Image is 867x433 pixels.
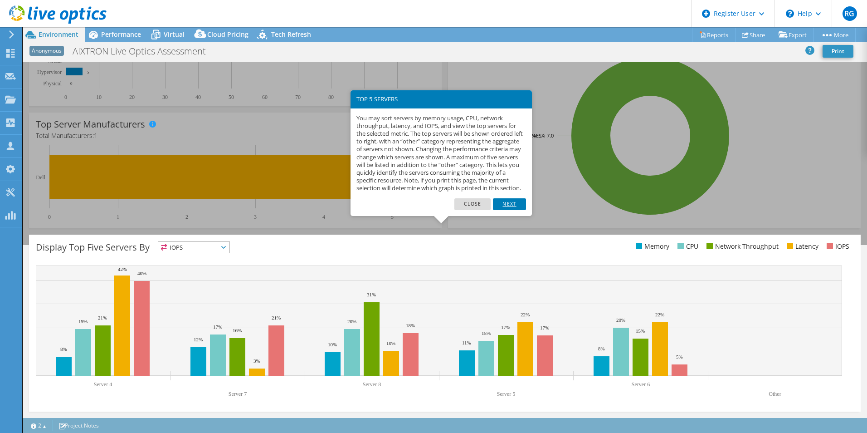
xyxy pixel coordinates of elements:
span: Virtual [164,30,185,39]
a: Project Notes [52,420,105,431]
a: More [813,28,856,42]
span: Cloud Pricing [207,30,248,39]
span: Performance [101,30,141,39]
a: Share [735,28,772,42]
svg: \n [786,10,794,18]
a: Close [454,198,491,210]
a: 2 [24,420,53,431]
h3: TOP 5 SERVERS [356,96,526,102]
span: Tech Refresh [271,30,311,39]
p: You may sort servers by memory usage, CPU, network throughput, latency, and IOPS, and view the to... [356,114,526,192]
span: Environment [39,30,78,39]
span: Anonymous [29,46,64,56]
span: IOPS [158,242,229,253]
a: Next [493,198,526,210]
span: RG [843,6,857,21]
a: Reports [692,28,735,42]
a: Print [823,45,853,58]
h1: AIXTRON Live Optics Assessment [68,46,220,56]
a: Export [772,28,814,42]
